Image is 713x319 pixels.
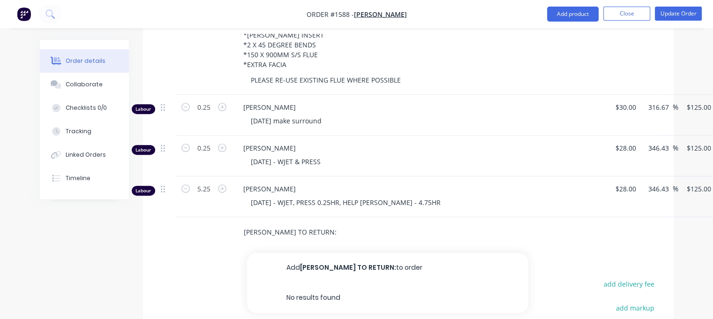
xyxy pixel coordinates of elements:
[307,10,354,19] span: Order #1588 -
[132,186,155,196] div: Labour
[132,145,155,155] div: Labour
[40,73,129,96] button: Collaborate
[243,143,603,153] span: [PERSON_NAME]
[40,49,129,73] button: Order details
[547,7,599,22] button: Add product
[40,96,129,120] button: Checklists 0/0
[611,302,660,314] button: add markup
[243,73,408,87] div: PLEASE RE-USE EXISTING FLUE WHERE POSSIBLE
[243,155,328,168] div: [DATE] - WJET & PRESS
[66,104,107,112] div: Checklists 0/0
[243,196,448,209] div: [DATE] - WJET, PRESS 0.25HR, HELP [PERSON_NAME] - 4.75HR
[247,253,528,283] button: Add[PERSON_NAME] TO RETURN:to order
[243,184,603,194] span: [PERSON_NAME]
[66,174,90,182] div: Timeline
[655,7,702,21] button: Update Order
[236,18,358,71] div: INSTALLATION OF WOOD HEATER *[PERSON_NAME] INSERT *2 X 45 DEGREE BENDS *150 X 900MM S/S FLUE *EXT...
[66,127,91,136] div: Tracking
[66,80,103,89] div: Collaborate
[603,7,650,21] button: Close
[243,114,329,128] div: [DATE] make surround
[243,102,603,112] span: [PERSON_NAME]
[40,120,129,143] button: Tracking
[66,151,106,159] div: Linked Orders
[673,183,678,194] span: %
[354,10,407,19] a: [PERSON_NAME]
[673,143,678,153] span: %
[243,223,431,242] input: Start typing to add a product...
[40,167,129,190] button: Timeline
[132,104,155,114] div: Labour
[17,7,31,21] img: Factory
[599,278,660,290] button: add delivery fee
[66,57,105,65] div: Order details
[673,102,678,113] span: %
[40,143,129,167] button: Linked Orders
